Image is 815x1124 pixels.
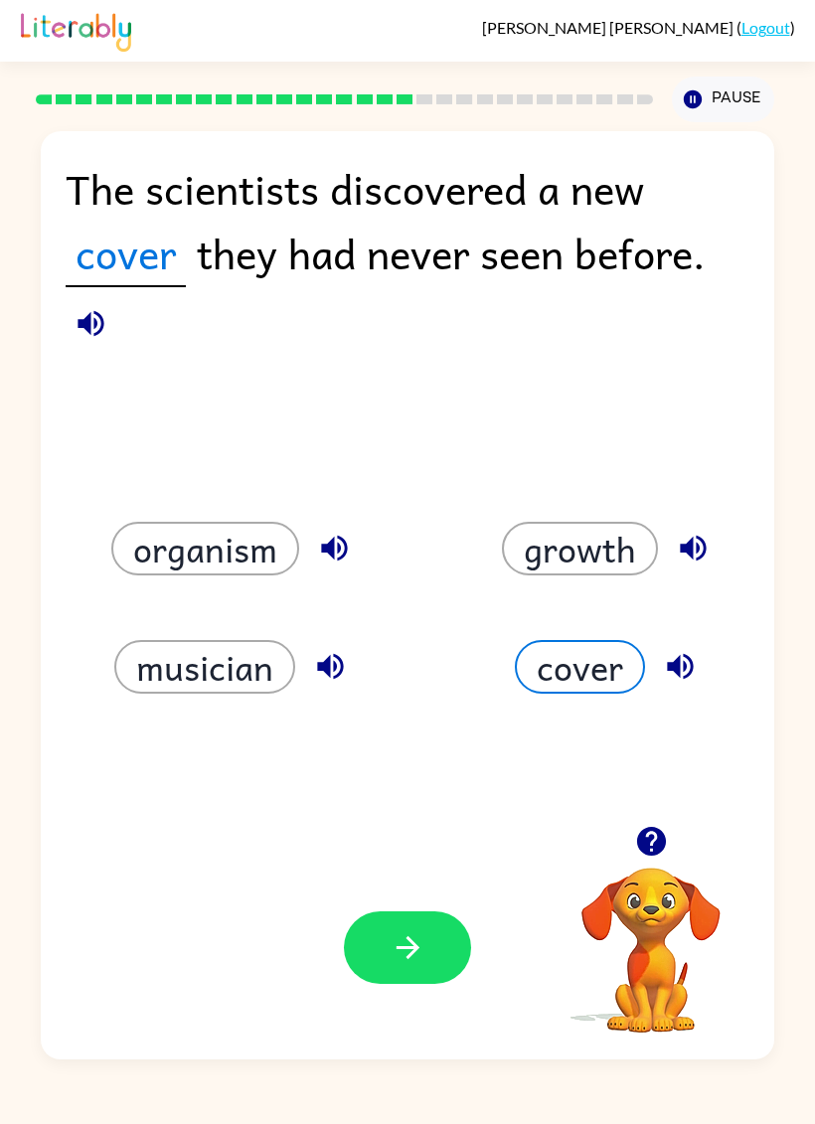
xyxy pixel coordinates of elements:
[741,18,790,37] a: Logout
[21,8,131,52] img: Literably
[502,522,658,575] button: growth
[482,18,795,37] div: ( )
[552,837,750,1036] video: Your browser must support playing .mp4 files to use Literably. Please try using another browser.
[515,640,645,694] button: cover
[66,156,750,306] div: The scientists discovered a new they had never seen before.
[482,18,736,37] span: [PERSON_NAME] [PERSON_NAME]
[114,640,295,694] button: musician
[672,77,774,122] button: Pause
[111,522,299,575] button: organism
[66,221,186,287] span: cover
